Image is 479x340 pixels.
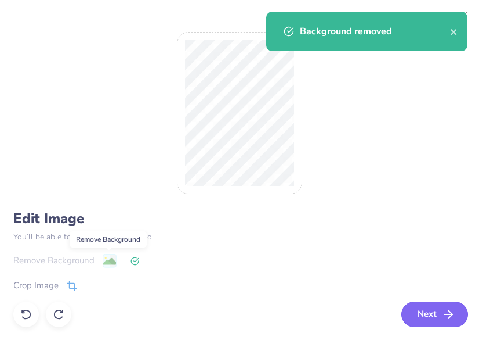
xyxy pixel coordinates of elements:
button: Next [401,302,468,327]
div: Crop Image [13,279,59,292]
button: Close [452,5,474,27]
p: You’ll be able to do all of this later too. [13,231,466,243]
h4: Edit Image [13,210,466,227]
div: Background removed [300,24,450,38]
button: close [450,24,458,38]
div: Remove Background [70,231,147,248]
